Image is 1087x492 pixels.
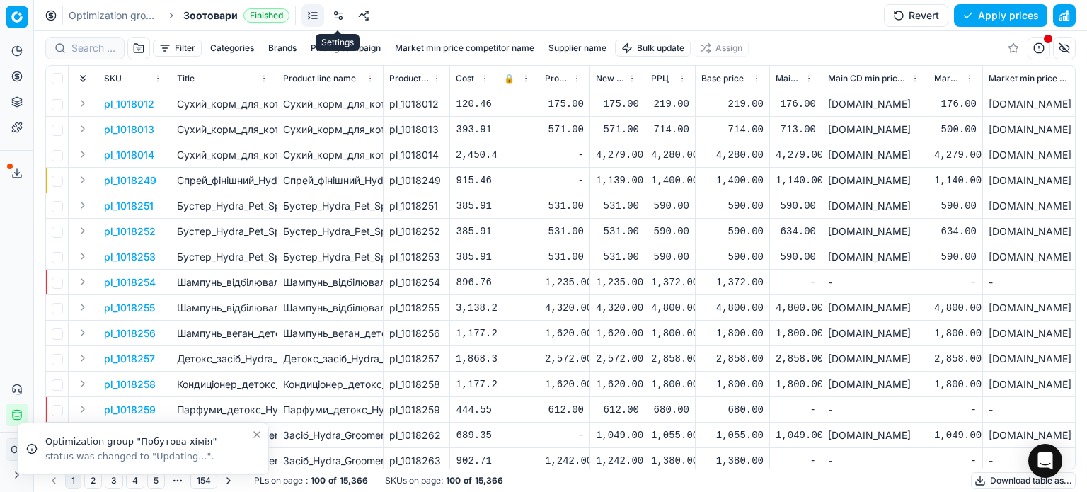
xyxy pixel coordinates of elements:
div: 175.00 [545,97,584,111]
strong: 100 [311,475,326,486]
p: pl_1018253 [104,250,156,264]
div: [DOMAIN_NAME] [828,224,922,239]
button: Bulk update [615,40,691,57]
div: : [254,475,368,486]
div: Сухий_корм_для_котів_Purina_Pro_Plan_Sterilised_Adult_1+_Delicate_Digestion_для_стерилізованих_з_... [283,122,377,137]
button: pl_1018251 [104,199,154,213]
div: 714.00 [701,122,764,137]
div: 634.00 [934,224,977,239]
button: Expand [74,299,91,316]
span: Promo [545,73,570,84]
div: 1,372.00 [701,275,764,290]
p: Сухий_корм_для_котів_Purina_Pro_Plan_Sterilised_Adult_1+_Delicate_Digestion_для_стерилізованих_з_... [177,122,271,137]
strong: of [464,475,472,486]
div: 1,800.00 [934,326,977,341]
div: [DOMAIN_NAME] [828,326,922,341]
button: Expand [74,197,91,214]
span: SKUs on page : [385,475,443,486]
button: 5 [147,472,165,489]
div: - [934,275,977,290]
button: Expand [74,401,91,418]
div: 1,235.00 [596,275,639,290]
div: pl_1018254 [389,275,444,290]
strong: 15,366 [475,475,503,486]
div: 531.00 [596,250,639,264]
div: [DOMAIN_NAME] [989,122,1083,137]
div: 531.00 [545,250,584,264]
p: Сухий_корм_для_котів_Purina_Pro_Plan_Sterilised_Adult_1+_Delicate_Digestion_для_стерилізованих_з_... [177,148,271,162]
div: Засіб_Hydra_Groomers_Eye_and_Face_Cleaner_для_догляду_за_ділянками_навколо_очей_і_мордочки_для_со... [283,428,377,442]
nav: breadcrumb [69,8,289,23]
span: Cost [456,73,474,84]
div: - [776,403,816,417]
div: Засіб_Hydra_Groomers_Ear_Cleaner_для_очищення_вух_собак_і_котів_500_мл_(HG24088) [283,454,377,468]
button: Expand [74,273,91,290]
button: Apply prices [954,4,1047,27]
div: 4,320.00 [545,301,584,315]
div: 1,139.00 [596,173,639,188]
div: 4,280.00 [651,148,689,162]
div: [DOMAIN_NAME] [989,224,1083,239]
div: 385.91 [456,250,492,264]
div: 896.76 [456,275,492,290]
div: 1,049.00 [776,428,816,442]
button: Pricing campaign [305,40,386,57]
button: Go to next page [220,472,237,489]
div: 590.00 [651,199,689,213]
p: Шампунь_відбілювальний_Hydra_Groomers_Whitening_Shampoo_для_собак_та_котів_1_л_(HG24354) [177,275,271,290]
div: pl_1018255 [389,301,444,315]
p: pl_1018256 [104,326,156,341]
button: Revert [884,4,948,27]
div: - [776,275,816,290]
div: 1,620.00 [596,377,639,391]
div: pl_1018256 [389,326,444,341]
div: [DOMAIN_NAME] [989,428,1083,442]
div: pl_1018263 [389,454,444,468]
div: - [934,454,977,468]
div: 2,450.43 [456,148,492,162]
div: 1,800.00 [934,377,977,391]
div: 1,620.00 [596,326,639,341]
strong: of [328,475,337,486]
div: pl_1018258 [389,377,444,391]
div: 531.00 [545,224,584,239]
div: Optimization group "Побутова хімія" [45,435,251,449]
button: pl_1018259 [104,403,156,417]
span: ОГ [6,439,28,460]
span: Title [177,73,195,84]
button: pl_1018255 [104,301,155,315]
div: 2,858.00 [934,352,977,366]
input: Search by SKU or title [71,41,115,55]
div: 612.00 [545,403,584,417]
button: Expand [74,375,91,392]
div: 444.55 [456,403,492,417]
div: 612.00 [596,403,639,417]
button: 1 [65,472,81,489]
div: 2,572.00 [545,352,584,366]
div: 2,572.00 [596,352,639,366]
div: 590.00 [776,250,816,264]
div: 1,235.00 [545,275,584,290]
span: PLs on page [254,475,303,486]
div: 1,380.00 [701,454,764,468]
div: - [989,454,1083,468]
button: ОГ [6,438,28,461]
div: 590.00 [776,199,816,213]
div: - [828,454,922,468]
div: pl_1018252 [389,224,444,239]
span: РРЦ [651,73,669,84]
p: Бустер_Hydra_Pet_Spa_Senses_Moisturizing_Booster_Care_для_глибокого_зволоження_шерсті_та_шкіри_тв... [177,250,271,264]
button: 3 [105,472,123,489]
div: 2,858.00 [776,352,816,366]
button: Assign [694,40,749,57]
div: 1,800.00 [776,326,816,341]
div: 1,380.00 [651,454,689,468]
span: SKU [104,73,122,84]
div: 902.71 [456,454,492,468]
button: pl_1018249 [104,173,156,188]
button: Go to previous page [45,472,62,489]
div: 590.00 [701,224,764,239]
div: - [828,403,922,417]
div: 385.91 [456,224,492,239]
span: Product line ID [389,73,430,84]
